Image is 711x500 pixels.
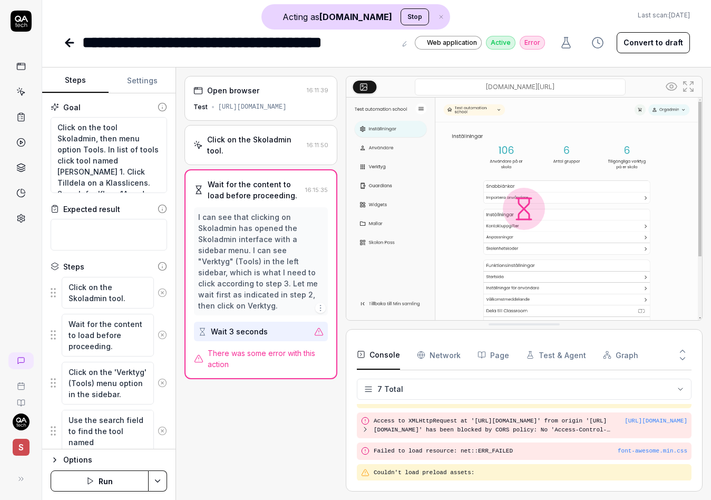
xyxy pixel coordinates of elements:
[526,340,586,370] button: Test & Agent
[154,420,171,441] button: Remove step
[51,470,149,492] button: Run
[663,78,680,95] button: Show all interative elements
[208,348,328,370] span: There was some error with this action
[346,98,702,320] img: Screenshot
[63,204,120,215] div: Expected result
[374,417,625,434] pre: Access to XMLHttpRequest at '[URL][DOMAIN_NAME]' from origin '[URL][DOMAIN_NAME]' has been blocke...
[305,186,328,194] time: 16:15:35
[520,36,545,50] div: Error
[154,324,171,345] button: Remove step
[51,409,167,453] div: Suggestions
[207,134,303,156] div: Click on the Skoladmin tool.
[211,326,268,337] div: Wait 3 seconds
[680,78,697,95] button: Open in full screen
[193,102,208,112] div: Test
[638,11,690,20] button: Last scan:[DATE]
[357,340,400,370] button: Console
[638,11,690,20] span: Last scan:
[4,373,37,390] a: Book a call with us
[307,141,328,149] time: 16:11:50
[208,179,301,201] div: Wait for the content to load before proceeding.
[417,340,461,370] button: Network
[218,102,287,112] div: [URL][DOMAIN_NAME]
[8,352,34,369] a: New conversation
[374,447,687,456] pre: Failed to load resource: net::ERR_FAILED
[486,36,515,50] div: Active
[63,102,81,113] div: Goal
[51,361,167,405] div: Suggestions
[603,340,638,370] button: Graph
[617,32,690,53] button: Convert to draft
[618,447,687,456] button: font-awesome.min.css
[207,85,259,96] div: Open browser
[585,32,610,53] button: View version history
[13,414,30,430] img: 7ccf6c19-61ad-4a6c-8811-018b02a1b829.jpg
[374,468,687,477] pre: Couldn't load preload assets:
[42,68,109,93] button: Steps
[63,454,167,466] div: Options
[478,340,509,370] button: Page
[194,322,328,341] button: Wait 3 seconds
[154,282,171,303] button: Remove step
[4,390,37,407] a: Documentation
[669,11,690,19] time: [DATE]
[401,8,429,25] button: Stop
[427,38,477,47] span: Web application
[13,439,30,456] span: S
[415,35,482,50] a: Web application
[198,211,324,311] div: I can see that clicking on Skoladmin has opened the Skoladmin interface with a sidebar menu. I ca...
[109,68,175,93] button: Settings
[4,430,37,458] button: S
[51,313,167,357] div: Suggestions
[51,454,167,466] button: Options
[51,276,167,309] div: Suggestions
[625,417,687,426] button: [URL][DOMAIN_NAME]
[63,261,84,272] div: Steps
[307,86,328,94] time: 16:11:39
[154,372,171,393] button: Remove step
